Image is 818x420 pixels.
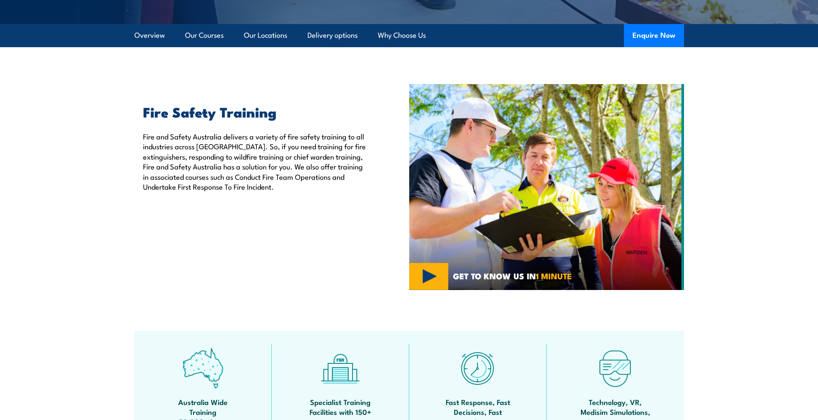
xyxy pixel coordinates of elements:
[378,24,426,47] a: Why Choose Us
[536,269,572,282] strong: 1 MINUTE
[453,272,572,280] span: GET TO KNOW US IN
[244,24,287,47] a: Our Locations
[320,348,361,389] img: facilities-icon
[595,348,636,389] img: tech-icon
[307,24,358,47] a: Delivery options
[143,106,370,118] h2: Fire Safety Training
[182,348,223,389] img: auswide-icon
[409,84,684,290] img: Fire Safety Training Courses
[624,24,684,47] button: Enquire Now
[457,348,498,389] img: fast-icon
[143,131,370,191] p: Fire and Safety Australia delivers a variety of fire safety training to all industries across [GE...
[185,24,224,47] a: Our Courses
[134,24,165,47] a: Overview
